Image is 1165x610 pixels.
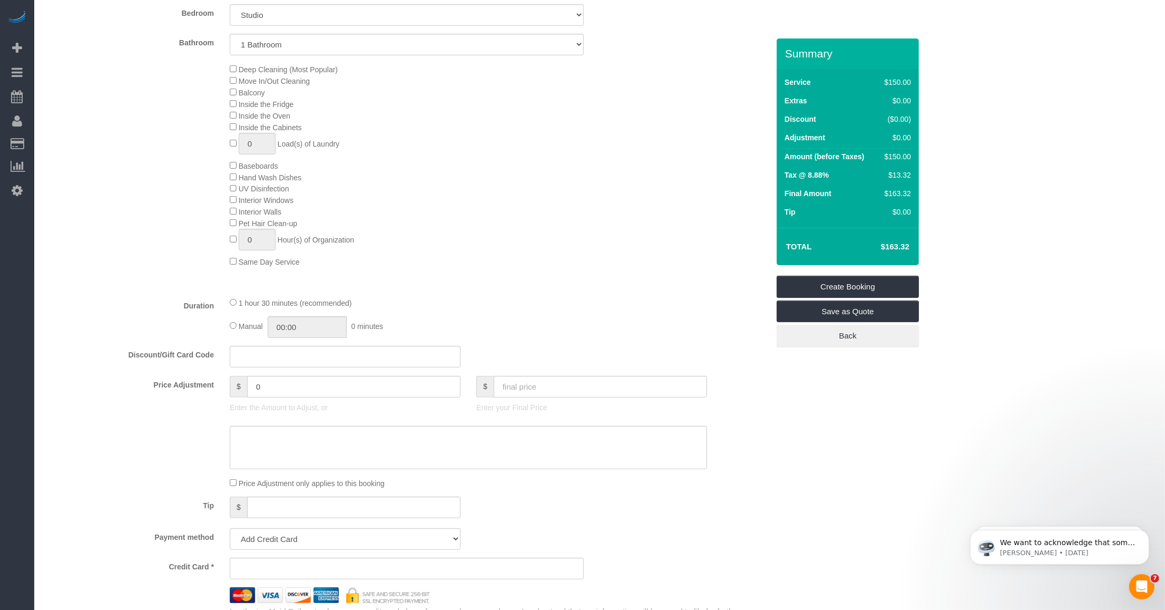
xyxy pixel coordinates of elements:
[880,170,911,180] div: $13.32
[239,564,575,573] iframe: Secure card payment input frame
[777,325,919,347] a: Back
[777,276,919,298] a: Create Booking
[239,123,302,132] span: Inside the Cabinets
[6,11,27,25] img: Automaid Logo
[880,207,911,217] div: $0.00
[239,173,301,182] span: Hand Wash Dishes
[239,112,290,120] span: Inside the Oven
[786,242,812,251] strong: Total
[239,196,293,205] span: Interior Windows
[785,47,914,60] h3: Summary
[785,207,796,217] label: Tip
[37,346,222,360] label: Discount/Gift Card Code
[880,95,911,106] div: $0.00
[37,558,222,572] label: Credit Card *
[785,77,811,88] label: Service
[785,170,829,180] label: Tax @ 8.88%
[230,402,461,413] p: Enter the Amount to Adjust, or
[476,376,494,398] span: $
[239,162,278,170] span: Baseboards
[239,208,281,216] span: Interior Walls
[37,34,222,48] label: Bathroom
[785,188,831,199] label: Final Amount
[880,188,911,199] div: $163.32
[785,132,825,143] label: Adjustment
[37,4,222,18] label: Bedroom
[849,243,909,251] h4: $163.32
[239,258,300,266] span: Same Day Service
[230,497,247,518] span: $
[222,587,438,603] img: credit cards
[239,479,385,488] span: Price Adjustment only applies to this booking
[37,528,222,543] label: Payment method
[785,114,816,124] label: Discount
[880,114,911,124] div: ($0.00)
[239,77,310,85] span: Move In/Out Cleaning
[46,31,181,175] span: We want to acknowledge that some users may be experiencing lag or slower performance in our softw...
[880,151,911,162] div: $150.00
[239,219,297,228] span: Pet Hair Clean-up
[880,132,911,143] div: $0.00
[37,497,222,511] label: Tip
[476,402,707,413] p: Enter your Final Price
[239,65,338,74] span: Deep Cleaning (Most Popular)
[239,322,263,331] span: Manual
[278,140,340,148] span: Load(s) of Laundry
[239,100,293,109] span: Inside the Fridge
[880,77,911,88] div: $150.00
[494,376,707,398] input: final price
[239,185,289,193] span: UV Disinfection
[351,322,383,331] span: 0 minutes
[37,376,222,390] label: Price Adjustment
[230,376,247,398] span: $
[1129,574,1154,599] iframe: Intercom live chat
[278,236,355,244] span: Hour(s) of Organization
[46,41,182,50] p: Message from Ellie, sent 3d ago
[785,151,864,162] label: Amount (before Taxes)
[239,89,265,97] span: Balcony
[785,95,807,106] label: Extras
[1151,574,1159,583] span: 7
[37,297,222,311] label: Duration
[777,301,919,323] a: Save as Quote
[954,508,1165,582] iframe: Intercom notifications message
[239,299,352,307] span: 1 hour 30 minutes (recommended)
